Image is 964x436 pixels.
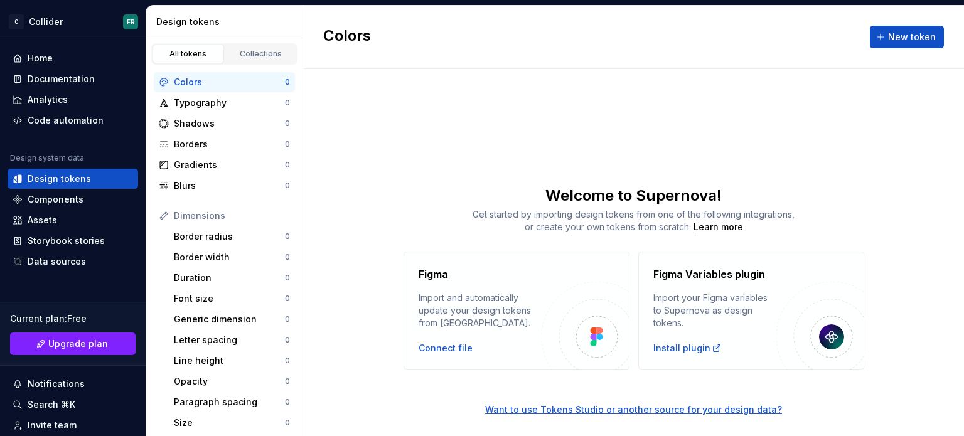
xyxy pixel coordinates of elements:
div: 0 [285,376,290,386]
div: 0 [285,356,290,366]
div: Paragraph spacing [174,396,285,408]
a: Analytics [8,90,138,110]
a: Components [8,189,138,210]
a: Colors0 [154,72,295,92]
a: Opacity0 [169,371,295,391]
a: Shadows0 [154,114,295,134]
div: Font size [174,292,285,305]
div: 0 [285,397,290,407]
div: Design tokens [28,173,91,185]
div: 0 [285,77,290,87]
div: Gradients [174,159,285,171]
div: Typography [174,97,285,109]
div: 0 [285,231,290,242]
a: Storybook stories [8,231,138,251]
span: Get started by importing design tokens from one of the following integrations, or create your own... [473,209,795,232]
div: Collider [29,16,63,28]
div: Code automation [28,114,104,127]
a: Gradients0 [154,155,295,175]
div: Home [28,52,53,65]
div: 0 [285,160,290,170]
div: Search ⌘K [28,398,75,411]
div: Line height [174,354,285,367]
button: CColliderFR [3,8,143,35]
div: 0 [285,252,290,262]
a: Paragraph spacing0 [169,392,295,412]
span: Upgrade plan [48,338,108,350]
div: Storybook stories [28,235,105,247]
a: Design tokens [8,169,138,189]
div: Documentation [28,73,95,85]
div: Shadows [174,117,285,130]
a: Typography0 [154,93,295,113]
div: Data sources [28,255,86,268]
div: Borders [174,138,285,151]
button: Connect file [419,342,473,354]
div: Current plan : Free [10,312,136,325]
div: 0 [285,314,290,324]
a: Borders0 [154,134,295,154]
div: 0 [285,273,290,283]
h4: Figma Variables plugin [653,267,765,282]
div: 0 [285,418,290,428]
a: Code automation [8,110,138,130]
div: 0 [285,181,290,191]
a: Want to use Tokens Studio or another source for your design data? [303,370,964,416]
div: Size [174,417,285,429]
span: New token [888,31,936,43]
div: Welcome to Supernova! [303,186,964,206]
div: Design tokens [156,16,297,28]
div: Dimensions [174,210,290,222]
div: FR [127,17,135,27]
a: Blurs0 [154,176,295,196]
a: Documentation [8,69,138,89]
a: Border width0 [169,247,295,267]
div: Blurs [174,179,285,192]
a: Invite team [8,415,138,435]
div: Analytics [28,93,68,106]
button: Notifications [8,374,138,394]
a: Learn more [694,221,743,233]
div: Opacity [174,375,285,388]
a: Font size0 [169,289,295,309]
h2: Colors [323,26,371,48]
div: 0 [285,98,290,108]
h4: Figma [419,267,448,282]
a: Generic dimension0 [169,309,295,329]
a: Install plugin [653,342,722,354]
a: Assets [8,210,138,230]
div: Letter spacing [174,334,285,346]
button: Search ⌘K [8,395,138,415]
div: Collections [230,49,292,59]
a: Line height0 [169,351,295,371]
a: Upgrade plan [10,332,136,355]
div: Design system data [10,153,84,163]
div: 0 [285,119,290,129]
div: 0 [285,294,290,304]
div: Components [28,193,83,206]
div: Generic dimension [174,313,285,326]
div: 0 [285,139,290,149]
div: Invite team [28,419,77,432]
div: Notifications [28,378,85,390]
div: Colors [174,76,285,88]
a: Border radius0 [169,226,295,247]
button: New token [870,26,944,48]
div: Border radius [174,230,285,243]
a: Data sources [8,252,138,272]
div: Import your Figma variables to Supernova as design tokens. [653,292,776,329]
div: 0 [285,335,290,345]
div: Border width [174,251,285,263]
div: Assets [28,214,57,226]
div: All tokens [157,49,220,59]
div: C [9,14,24,29]
a: Letter spacing0 [169,330,295,350]
a: Duration0 [169,268,295,288]
button: Want to use Tokens Studio or another source for your design data? [485,403,782,416]
div: Import and automatically update your design tokens from [GEOGRAPHIC_DATA]. [419,292,542,329]
a: Home [8,48,138,68]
